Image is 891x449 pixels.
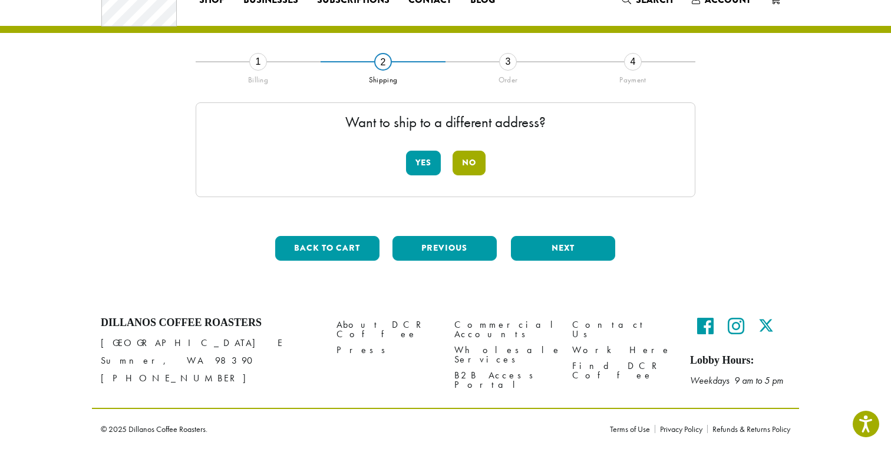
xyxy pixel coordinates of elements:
[454,367,555,393] a: B2B Access Portal
[624,53,642,71] div: 4
[453,151,486,175] button: No
[374,53,392,71] div: 2
[101,334,319,387] p: [GEOGRAPHIC_DATA] E Sumner, WA 98390 [PHONE_NUMBER]
[406,151,441,175] button: Yes
[101,317,319,330] h4: Dillanos Coffee Roasters
[275,236,379,261] button: Back to cart
[570,71,695,85] div: Payment
[101,425,592,433] p: © 2025 Dillanos Coffee Roasters.
[321,71,445,85] div: Shipping
[511,236,615,261] button: Next
[392,236,497,261] button: Previous
[454,317,555,342] a: Commercial Accounts
[249,53,267,71] div: 1
[572,358,672,383] a: Find DCR Coffee
[336,317,437,342] a: About DCR Coffee
[572,342,672,358] a: Work Here
[655,425,707,433] a: Privacy Policy
[610,425,655,433] a: Terms of Use
[336,342,437,358] a: Press
[690,374,783,387] em: Weekdays 9 am to 5 pm
[572,317,672,342] a: Contact Us
[196,71,321,85] div: Billing
[454,342,555,367] a: Wholesale Services
[499,53,517,71] div: 3
[690,354,790,367] h5: Lobby Hours:
[445,71,570,85] div: Order
[208,115,683,129] p: Want to ship to a different address?
[707,425,790,433] a: Refunds & Returns Policy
